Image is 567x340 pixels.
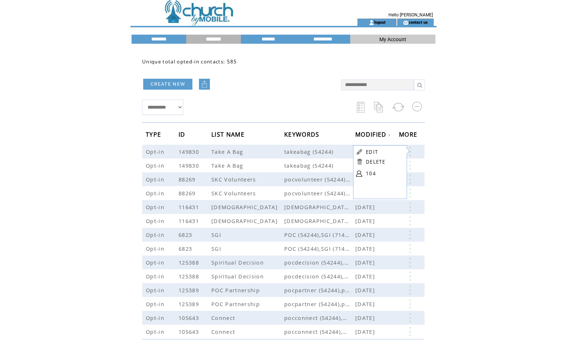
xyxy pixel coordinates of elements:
span: Opt-in [146,259,166,266]
a: KEYWORDS [284,132,321,136]
span: 105643 [179,328,201,335]
span: TYPE [146,129,163,142]
a: ID [179,132,187,136]
span: 149830 [179,162,201,169]
span: 6823 [179,245,194,252]
span: POC Partnership [211,286,262,294]
span: SGI [211,231,223,238]
span: POC (54244),SGI (71441-US) [284,231,355,238]
span: pocdecision (54244),pocdecision (71441-US) [284,259,355,266]
span: pocvolunteer (54244),skcvolunteers (71441-US) [284,176,355,183]
span: Opt-in [146,328,166,335]
span: 125389 [179,286,201,294]
a: logout [374,20,386,24]
span: pocpartner (54244),pocpartner (71441-US) [284,300,355,308]
span: 6823 [179,231,194,238]
span: [DATE] [355,259,377,266]
span: Unique total opted-in contacts: 585 [142,58,237,65]
a: DELETE [366,159,385,165]
span: Connect [211,328,237,335]
span: Opt-in [146,273,166,280]
span: pocvolunteer (54244),skcvolunteers (71441-US) [284,189,355,197]
a: CREATE NEW [143,79,192,90]
span: POC (54244),SGI (71441-US) [284,245,355,252]
span: 116431 [179,217,201,224]
span: Opt-in [146,245,166,252]
span: Opt-in [146,162,166,169]
span: 125388 [179,273,201,280]
span: Opt-in [146,189,166,197]
span: Spiritual Decision [211,259,266,266]
span: Opt-in [146,300,166,308]
img: upload.png [201,81,208,88]
span: takeabag (54244) [284,148,355,155]
a: MODIFIED↓ [355,132,391,137]
a: contact us [408,20,428,24]
span: 88269 [179,189,198,197]
span: pocconnect (54244),pocconnect (71441-US) [284,328,355,335]
a: LIST NAME [211,132,246,136]
span: [DATE] [355,286,377,294]
span: [DEMOGRAPHIC_DATA] [211,217,279,224]
span: 105643 [179,314,201,321]
span: [DATE] [355,231,377,238]
span: baptize (54244),baptize (71441-US) [284,203,355,211]
span: [DATE] [355,328,377,335]
span: Take A Bag [211,148,245,155]
span: My Account [379,36,406,42]
span: Opt-in [146,231,166,238]
span: Opt-in [146,217,166,224]
span: [DATE] [355,314,377,321]
a: EDIT [366,149,378,155]
span: 125388 [179,259,201,266]
span: 125389 [179,300,201,308]
span: takeabag (54244) [284,162,355,169]
span: pocdecision (54244),pocdecision (71441-US) [284,273,355,280]
span: Opt-in [146,286,166,294]
span: LIST NAME [211,129,246,142]
span: MODIFIED [355,129,388,142]
span: [DATE] [355,300,377,308]
a: TYPE [146,132,163,136]
span: [DATE] [355,245,377,252]
span: [DATE] [355,217,377,224]
span: SKC Volunteers [211,176,258,183]
span: pocconnect (54244),pocconnect (71441-US) [284,314,355,321]
span: Opt-in [146,314,166,321]
span: Spiritual Decision [211,273,266,280]
span: 116431 [179,203,201,211]
a: 104 [366,168,402,179]
span: baptize (54244),baptize (71441-US) [284,217,355,224]
span: 88269 [179,176,198,183]
span: MORE [399,129,419,142]
span: ID [179,129,187,142]
span: KEYWORDS [284,129,321,142]
span: pocpartner (54244),pocpartner (71441-US) [284,286,355,294]
span: [DATE] [355,273,377,280]
span: Hello [PERSON_NAME] [388,12,433,17]
span: Opt-in [146,148,166,155]
img: account_icon.gif [369,20,374,26]
span: SGI [211,245,223,252]
span: SKC Volunteers [211,189,258,197]
span: [DEMOGRAPHIC_DATA] [211,203,279,211]
span: Connect [211,314,237,321]
img: contact_us_icon.gif [403,20,408,26]
span: 149830 [179,148,201,155]
span: Take A Bag [211,162,245,169]
span: POC Partnership [211,300,262,308]
span: Opt-in [146,176,166,183]
span: Opt-in [146,203,166,211]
